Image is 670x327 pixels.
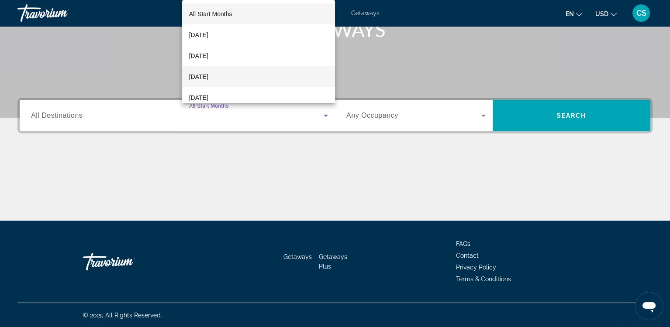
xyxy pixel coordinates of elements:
span: [DATE] [189,92,208,103]
span: All Start Months [189,10,232,17]
iframe: Button to launch messaging window [635,292,663,320]
span: [DATE] [189,51,208,61]
span: [DATE] [189,72,208,82]
span: [DATE] [189,30,208,40]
